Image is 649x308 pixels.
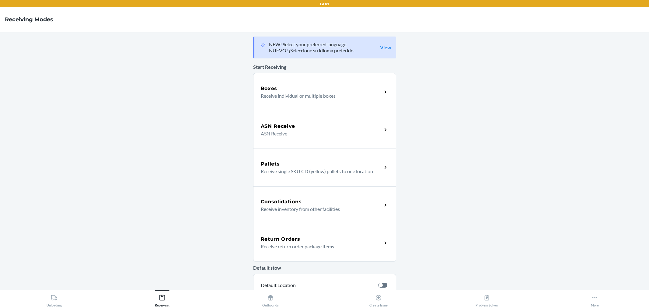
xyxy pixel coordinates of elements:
p: NEW! Select your preferred language. [269,41,354,47]
div: Outbounds [262,292,279,307]
div: Create Issue [369,292,388,307]
div: Receiving [155,292,169,307]
p: Receive inventory from other facilities [261,205,377,213]
a: PalletsReceive single SKU CD (yellow) pallets to one location [253,149,396,186]
button: Outbounds [216,290,325,307]
button: Create Issue [325,290,433,307]
p: Start Receiving [253,63,396,71]
a: BoxesReceive individual or multiple boxes [253,73,396,111]
h4: Receiving Modes [5,16,53,23]
h5: Consolidations [261,198,302,205]
div: Unloading [47,292,62,307]
p: Receive return order package items [261,243,377,250]
button: Problem Solver [433,290,541,307]
p: LAX1 [320,1,329,7]
a: View [380,44,391,51]
div: More [591,292,599,307]
div: Problem Solver [476,292,498,307]
button: Receiving [108,290,217,307]
p: Default Location [261,282,373,289]
p: Default stow [253,264,396,271]
a: ConsolidationsReceive inventory from other facilities [253,186,396,224]
a: ASN ReceiveASN Receive [253,111,396,149]
a: Return OrdersReceive return order package items [253,224,396,262]
p: Receive single SKU CD (yellow) pallets to one location [261,168,377,175]
p: Receive individual or multiple boxes [261,92,377,100]
h5: Pallets [261,160,280,168]
p: NUEVO! ¡Seleccione su idioma preferido. [269,47,354,54]
h5: Return Orders [261,236,300,243]
p: ASN Receive [261,130,377,137]
h5: Boxes [261,85,277,92]
h5: ASN Receive [261,123,295,130]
